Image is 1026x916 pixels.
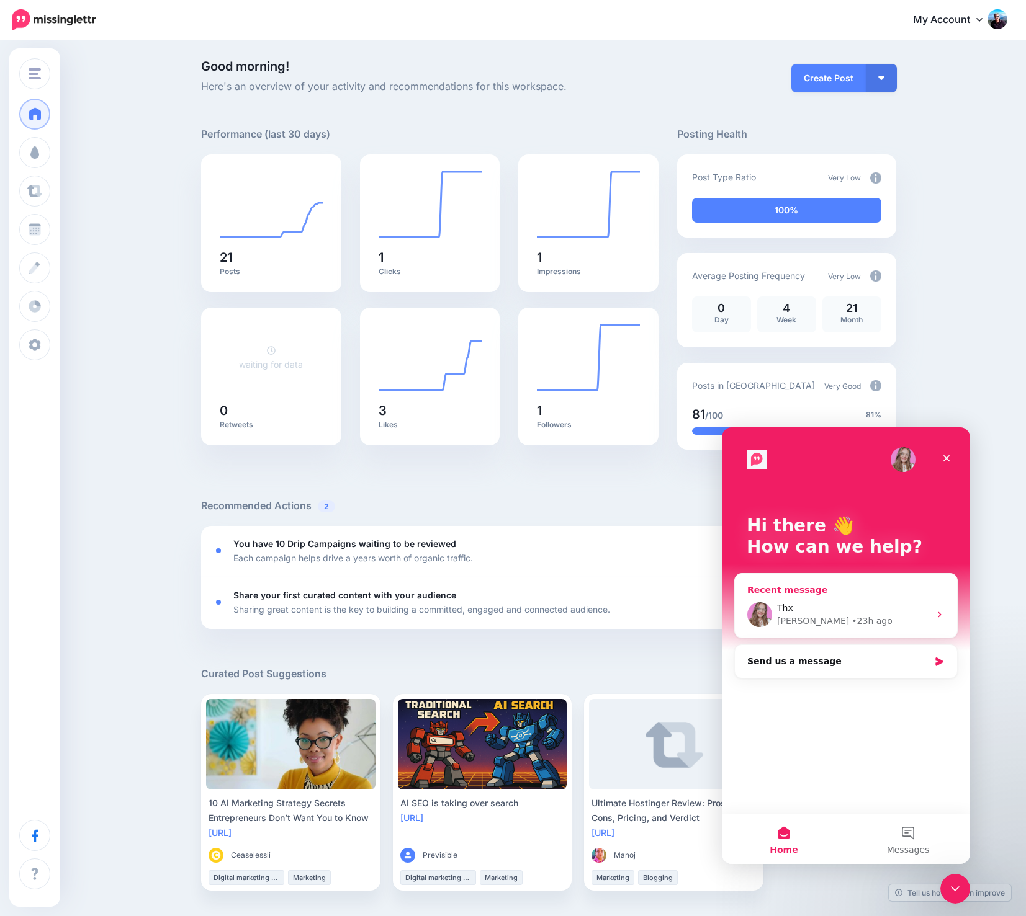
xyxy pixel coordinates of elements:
[866,409,881,421] span: 81%
[829,303,875,314] p: 21
[537,251,640,264] h5: 1
[901,5,1007,35] a: My Account
[889,884,1011,901] a: Tell us how we can improve
[209,827,232,838] a: [URL]
[870,172,881,184] img: info-circle-grey.png
[216,548,221,553] div: <div class='status-dot small red margin-right'></div>Error
[209,796,373,825] div: 10 AI Marketing Strategy Secrets Entrepreneurs Don’t Want You to Know
[537,404,640,417] h5: 1
[29,68,41,79] img: menu.png
[692,407,705,422] span: 81
[201,498,896,514] h5: Recommended Actions
[400,796,565,811] div: AI SEO is taking over search
[233,602,610,616] p: Sharing great content is the key to building a committed, engaged and connected audience.
[201,666,896,682] h5: Curated Post Suggestions
[379,251,482,264] h5: 1
[537,267,640,277] p: Impressions
[480,870,523,885] li: Marketing
[763,303,810,314] p: 4
[400,848,415,863] img: user_default_image.png
[201,59,289,74] span: Good morning!
[878,76,884,80] img: arrow-down-white.png
[776,315,796,324] span: Week
[870,270,881,282] img: info-circle-grey.png
[592,827,614,838] a: [URL]
[537,420,640,430] p: Followers
[209,848,223,863] img: MQSJWLHJCKXV2AQVWKGQBXABK9I9LYSZ_thumb.gif
[231,849,271,861] span: Ceaselessli
[220,404,323,417] h5: 0
[201,79,659,95] span: Here's an overview of your activity and recommendations for this workspace.
[824,381,861,391] span: Very Good
[318,500,335,512] span: 2
[216,600,221,605] div: <div class='status-dot small red margin-right'></div>Error
[870,380,881,391] img: info-circle-grey.png
[220,267,323,277] p: Posts
[828,173,861,182] span: Very Low
[220,251,323,264] h5: 21
[791,64,866,92] a: Create Post
[400,870,476,885] li: Digital marketing strategy
[239,345,303,370] a: waiting for data
[379,420,482,430] p: Likes
[722,427,970,864] iframe: Intercom live chat
[233,590,456,600] b: Share your first curated content with your audience
[940,874,970,904] iframe: Intercom live chat
[233,551,473,565] p: Each campaign helps drive a years worth of organic traffic.
[233,538,456,549] b: You have 10 Drip Campaigns waiting to be reviewed
[705,410,723,420] span: /100
[692,198,881,223] div: 100% of your posts in the last 30 days have been from Drip Campaigns
[614,849,636,861] span: Manoj
[209,870,284,885] li: Digital marketing strategy
[692,170,756,184] p: Post Type Ratio
[12,9,96,30] img: Missinglettr
[714,315,729,324] span: Day
[400,812,423,823] a: [URL]
[220,420,323,430] p: Retweets
[288,870,331,885] li: Marketing
[677,127,896,142] h5: Posting Health
[840,315,863,324] span: Month
[379,404,482,417] h5: 3
[592,796,756,825] div: Ultimate Hostinger Review: Pros & Cons, Pricing, and Verdict
[692,378,815,393] p: Posts in [GEOGRAPHIC_DATA]
[828,272,861,281] span: Very Low
[638,870,678,885] li: Blogging
[379,267,482,277] p: Clicks
[423,849,457,861] span: Previsible
[592,870,634,885] li: Marketing
[201,127,330,142] h5: Performance (last 30 days)
[698,303,745,314] p: 0
[692,269,805,283] p: Average Posting Frequency
[692,427,845,435] div: 81% of your posts in the last 30 days have been from Drip Campaigns
[592,848,606,863] img: Q4V7QUO4NL7KLF7ETPAEVJZD8V2L8K9O_thumb.jpg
